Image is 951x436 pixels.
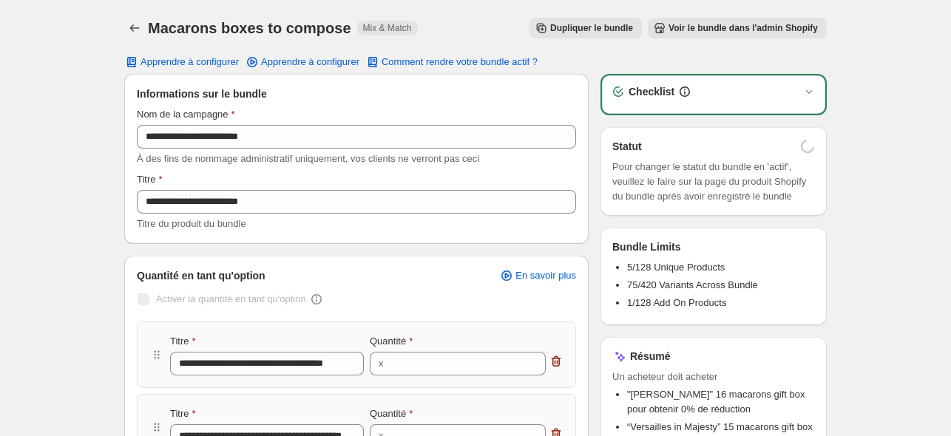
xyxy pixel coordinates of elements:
[550,22,633,34] span: Dupliquer le bundle
[137,268,265,283] span: Quantité en tant qu'option
[170,406,196,421] label: Titre
[236,52,368,72] a: Apprendre à configurer
[669,22,818,34] span: Voir le bundle dans l'admin Shopify
[115,52,248,72] button: Apprendre à configurer
[370,406,413,421] label: Quantité
[627,279,758,290] span: 75/420 Variants Across Bundle
[612,369,815,384] span: Un acheteur doit acheter
[627,297,726,308] span: 1/128 Add On Products
[529,18,642,38] button: Dupliquer le bundle
[627,387,815,417] li: "[PERSON_NAME]" 16 macarons gift box pour obtenir 0% de réduction
[382,56,538,68] span: Comment rendre votre bundle actif ?
[156,293,306,304] span: Activer la quantité en tant qu'option
[515,270,576,282] span: En savoir plus
[137,86,267,101] span: Informations sur le bundle
[141,56,239,68] span: Apprendre à configurer
[629,84,674,99] h3: Checklist
[261,56,359,68] span: Apprendre à configurer
[648,18,827,38] button: Voir le bundle dans l'admin Shopify
[137,153,479,164] span: À des fins de nommage administratif uniquement, vos clients ne verront pas ceci
[356,52,546,72] button: Comment rendre votre bundle actif ?
[612,160,815,204] span: Pour changer le statut du bundle en 'actif', veuillez le faire sur la page du produit Shopify du ...
[630,349,670,364] h3: Résumé
[137,107,235,122] label: Nom de la campagne
[490,265,585,286] a: En savoir plus
[148,19,351,37] h1: Macarons boxes to compose
[612,239,681,254] h3: Bundle Limits
[627,262,725,273] span: 5/128 Unique Products
[137,218,246,229] span: Titre du produit du bundle
[137,172,163,187] label: Titre
[363,22,412,34] span: Mix & Match
[612,139,642,154] h3: Statut
[379,356,384,371] div: x
[124,18,145,38] button: Back
[370,334,413,349] label: Quantité
[170,334,196,349] label: Titre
